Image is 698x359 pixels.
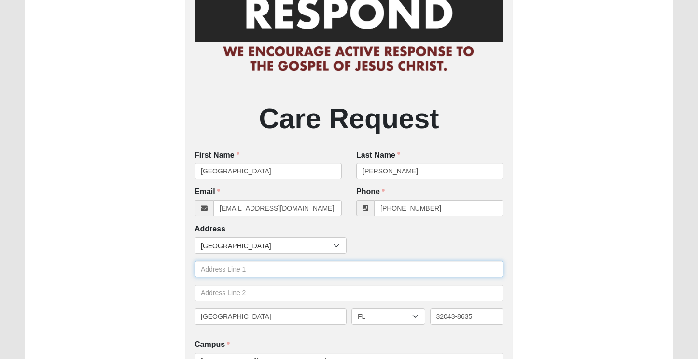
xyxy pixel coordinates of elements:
label: First Name [195,150,239,161]
input: City [195,308,347,325]
span: [GEOGRAPHIC_DATA] [201,238,334,254]
label: Address [195,224,225,235]
input: Address Line 1 [195,261,503,277]
label: Phone [356,187,385,198]
input: Address Line 2 [195,285,503,301]
input: Zip [430,308,504,325]
label: Last Name [356,150,400,161]
label: Email [195,187,220,198]
h2: Care Request [195,102,503,135]
label: Campus [195,339,230,350]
